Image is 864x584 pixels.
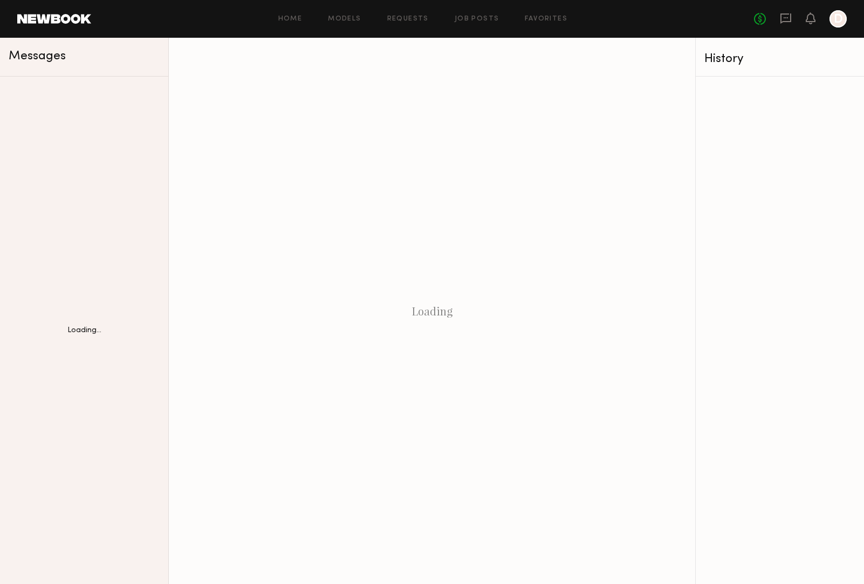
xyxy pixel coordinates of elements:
span: Messages [9,50,66,63]
div: Loading [169,38,695,584]
a: D [829,10,847,28]
a: Requests [387,16,429,23]
a: Home [278,16,303,23]
a: Models [328,16,361,23]
div: History [704,53,855,65]
a: Favorites [525,16,567,23]
div: Loading... [67,327,101,334]
a: Job Posts [455,16,499,23]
